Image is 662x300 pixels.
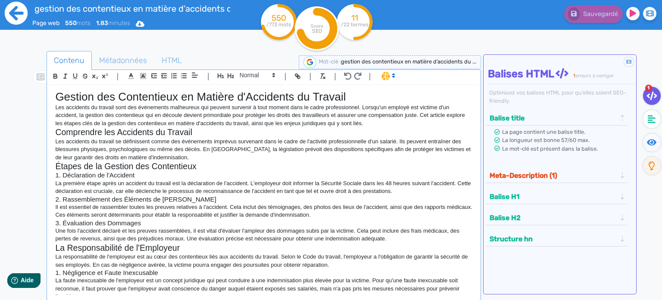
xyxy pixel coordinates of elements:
[116,70,119,82] span: |
[502,129,585,135] span: La page contient une balise title.
[487,168,626,183] div: Meta-Description (1)
[44,7,57,14] span: Aide
[488,68,634,80] h4: Balises HTML
[65,19,77,27] b: 550
[55,127,472,137] h2: Comprendre les Accidents du Travail
[207,70,209,82] span: |
[487,232,619,246] button: Structure hn
[96,19,130,27] span: minutes
[55,180,472,196] p: La première étape après un accident du travail est la déclaration de l'accident. L'employeur doit...
[154,51,189,70] a: HTML
[55,203,472,219] p: Il est essentiel de rassembler toutes les preuves relatives à l'accident. Cela inclut des témoign...
[487,189,626,204] div: Balise H1
[47,51,92,70] a: Contenu
[351,13,358,23] tspan: 11
[303,57,316,68] img: google-serp-logo.png
[312,28,322,34] tspan: SEO
[55,253,472,269] p: La responsabilité de l'employeur est au cœur des contentieux liés aux accidents du travail. Selon...
[65,19,91,27] span: mots
[564,5,623,23] button: Sauvegardé
[55,171,472,179] h3: 1. Déclaration de l'Accident
[502,145,598,152] span: Le mot-clé est présent dans la balise.
[55,138,472,161] p: Les accidents du travail se définissent comme des événements imprévus survenant dans le cadre de ...
[341,22,368,28] tspan: /22 termes
[272,13,286,23] tspan: 550
[487,211,619,225] button: Balise H2
[55,219,472,227] h3: 3. Évaluation des Dommages
[155,49,189,72] span: HTML
[189,70,201,80] span: Aligment
[55,161,472,171] h2: Étapes de la Gestion des Contentieux
[284,70,287,82] span: |
[32,19,59,27] span: Page web
[583,10,618,18] span: Sauvegardé
[575,73,614,79] span: erreurs à corriger
[55,104,472,127] p: Les accidents du travail sont des événements malheureux qui peuvent survenir à tout moment dans l...
[334,70,336,82] span: |
[378,71,398,81] span: I.Assistant
[573,73,575,79] span: 1
[487,232,626,246] div: Structure hn
[55,90,472,104] h1: Gestion des Contentieux en Matière d'Accidents du Travail
[309,70,311,82] span: |
[487,168,619,183] button: Meta-Description (1)
[55,269,472,277] h3: 1. Négligence et Faute Inexcusable
[487,189,619,204] button: Balise H1
[645,85,652,92] span: 1
[369,70,371,82] span: |
[92,51,154,70] a: Métadonnées
[47,49,91,72] span: Contenu
[32,2,231,16] input: title
[487,211,626,225] div: Balise H2
[96,19,108,27] b: 1.83
[55,227,472,243] p: Une fois l'accident déclaré et les preuves rassemblées, il est vital d'évaluer l'ampleur des domm...
[487,111,626,125] div: Balise title
[341,58,476,65] span: gestion des contentieux en matière d’accidents du ...
[502,137,590,143] span: La longueur est bonne 57/60 max.
[488,88,634,105] div: Optimisez vos balises HTML pour qu’elles soient SEO-friendly.
[319,58,341,65] span: Mot-clé :
[487,111,619,125] button: Balise title
[267,22,291,28] tspan: /773 mots
[55,196,472,203] h3: 2. Rassemblement des Éléments de [PERSON_NAME]
[92,49,154,72] span: Métadonnées
[55,243,472,253] h2: La Responsabilité de l'Employeur
[311,23,323,29] tspan: Score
